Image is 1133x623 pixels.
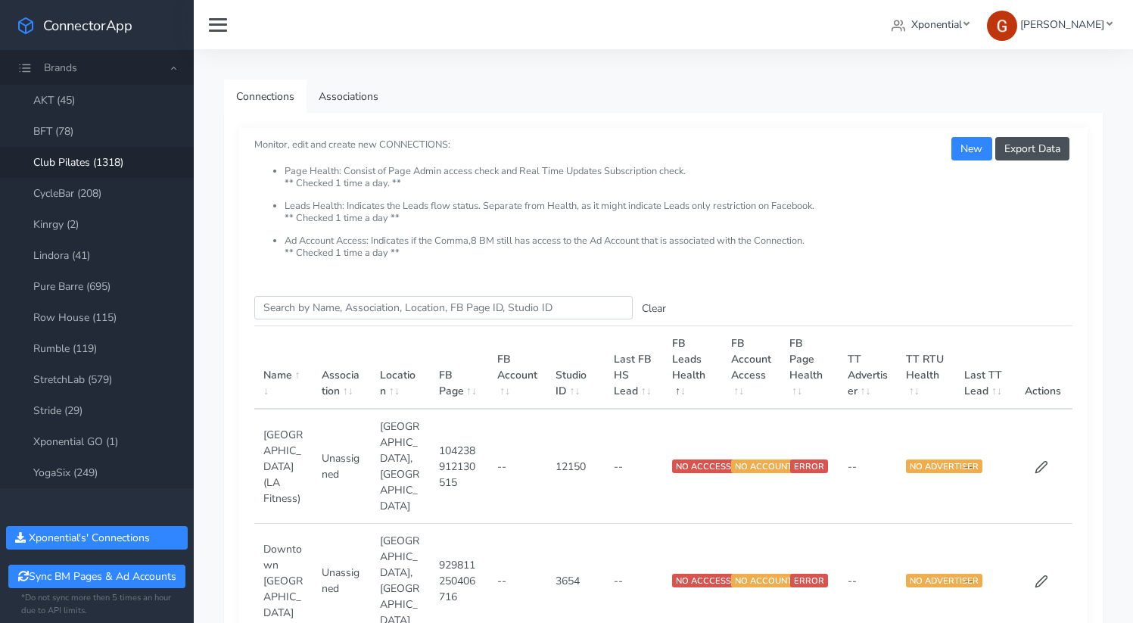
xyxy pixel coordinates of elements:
button: Sync BM Pages & Ad Accounts [8,565,185,588]
small: *Do not sync more then 5 times an hour due to API limits. [21,592,173,618]
td: 12150 [546,409,605,524]
th: Name [254,326,313,410]
a: Associations [307,79,391,114]
td: Unassigned [313,409,371,524]
td: -- [488,409,546,524]
a: Xponential [886,11,976,39]
th: Actions [1014,326,1072,410]
th: FB Page [430,326,488,410]
th: Location [371,326,429,410]
a: Connections [224,79,307,114]
button: Export Data [995,137,1069,160]
th: TT Advertiser [839,326,897,410]
img: Greg Clemmons [987,11,1017,41]
th: FB Account [488,326,546,410]
th: FB Leads Health [663,326,721,410]
span: Brands [44,61,77,75]
td: [GEOGRAPHIC_DATA] (LA Fitness) [254,409,313,524]
td: -- [955,409,1013,524]
th: Association [313,326,371,410]
span: NO ADVERTISER [906,574,982,587]
td: -- [839,409,897,524]
th: TT RTU Health [897,326,955,410]
button: Clear [633,297,675,320]
th: FB Account Access [722,326,780,410]
th: Last TT Lead [955,326,1013,410]
li: Page Health: Consist of Page Admin access check and Real Time Updates Subscription check. ** Chec... [285,166,1072,201]
span: ERROR [790,574,828,587]
span: NO ADVERTISER [906,459,982,473]
a: [PERSON_NAME] [981,11,1118,39]
td: -- [605,409,663,524]
button: Xponential's' Connections [6,526,188,550]
span: NO ACCCESS [672,459,735,473]
th: Last FB HS Lead [605,326,663,410]
span: Xponential [911,17,962,32]
span: ERROR [790,459,828,473]
li: Leads Health: Indicates the Leads flow status. Separate from Health, as it might indicate Leads o... [285,201,1072,235]
span: NO ACCOUNT [731,574,796,587]
span: NO ACCCESS [672,574,735,587]
td: [GEOGRAPHIC_DATA],[GEOGRAPHIC_DATA] [371,409,429,524]
input: enter text you want to search [254,296,633,319]
span: ConnectorApp [43,16,132,35]
li: Ad Account Access: Indicates if the Comma,8 BM still has access to the Ad Account that is associa... [285,235,1072,259]
small: Monitor, edit and create new CONNECTIONS: [254,126,1072,259]
th: Studio ID [546,326,605,410]
span: NO ACCOUNT [731,459,796,473]
th: FB Page Health [780,326,839,410]
span: [PERSON_NAME] [1020,17,1104,32]
button: New [951,137,991,160]
td: 104238912130515 [430,409,488,524]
